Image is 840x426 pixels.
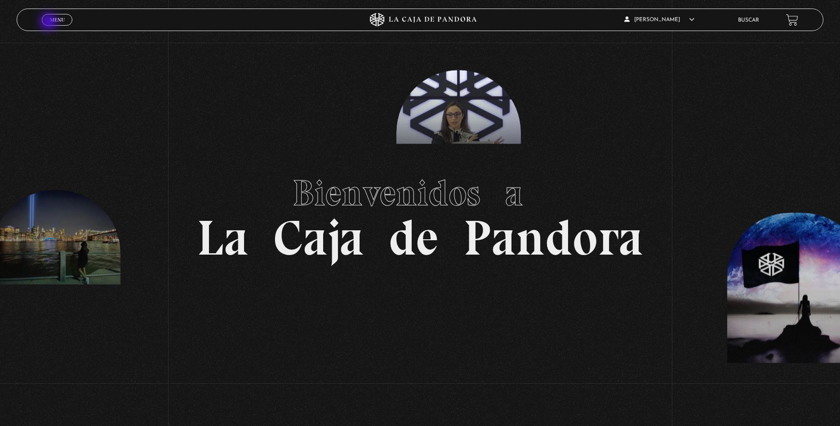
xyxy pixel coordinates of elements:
[738,18,759,23] a: Buscar
[786,13,798,26] a: View your shopping cart
[624,17,694,22] span: [PERSON_NAME]
[293,171,548,215] span: Bienvenidos a
[197,164,643,263] h1: La Caja de Pandora
[50,17,65,22] span: Menu
[47,25,68,31] span: Cerrar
